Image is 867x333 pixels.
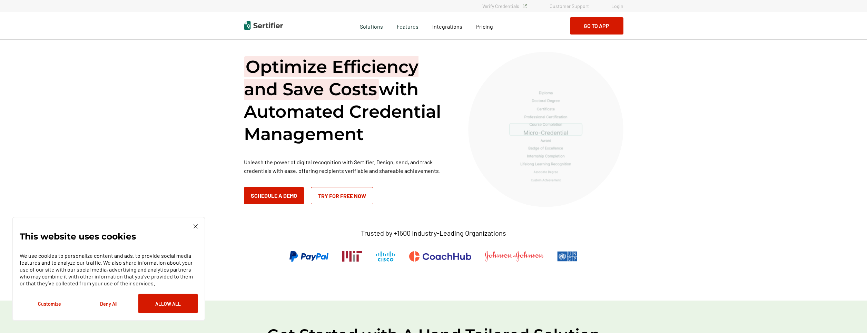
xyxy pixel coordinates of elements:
a: Login [611,3,623,9]
img: CoachHub [409,251,471,262]
span: Optimize Efficiency and Save Costs [244,56,418,100]
img: UNDP [557,251,578,262]
img: Cookie Popup Close [194,224,198,228]
img: Verified [523,4,527,8]
a: Try for Free Now [311,187,373,204]
button: Deny All [79,294,138,313]
button: Go to App [570,17,623,35]
a: Customer Support [550,3,589,9]
span: Features [397,21,418,30]
h1: with Automated Credential Management [244,56,451,145]
p: We use cookies to personalize content and ads, to provide social media features and to analyze ou... [20,252,198,287]
p: Unleash the power of digital recognition with Sertifier. Design, send, and track credentials with... [244,158,451,175]
span: Solutions [360,21,383,30]
a: Pricing [476,21,493,30]
button: Customize [20,294,79,313]
img: Massachusetts Institute of Technology [342,251,362,262]
img: Sertifier | Digital Credentialing Platform [244,21,283,30]
img: PayPal [289,251,328,262]
p: This website uses cookies [20,233,136,240]
button: Schedule a Demo [244,187,304,204]
p: Trusted by +1500 Industry-Leading Organizations [361,229,506,237]
button: Allow All [138,294,198,313]
span: Integrations [432,23,462,30]
img: Cisco [376,251,395,262]
a: Verify Credentials [482,3,527,9]
g: Associate Degree [534,171,558,174]
img: Johnson & Johnson [485,251,543,262]
span: Pricing [476,23,493,30]
a: Integrations [432,21,462,30]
